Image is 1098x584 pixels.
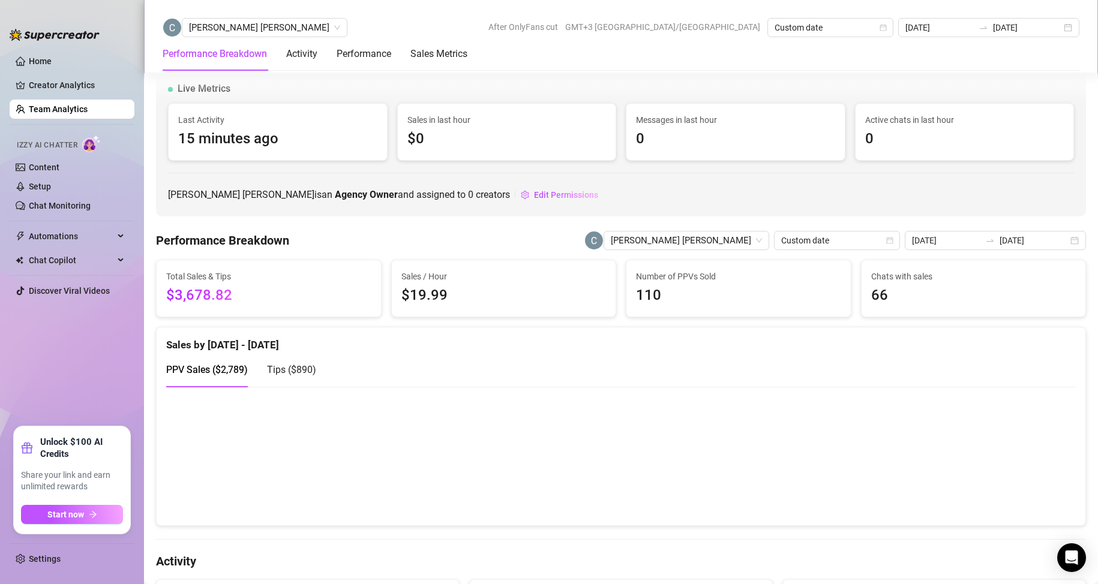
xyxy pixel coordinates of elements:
[178,113,377,127] span: Last Activity
[880,24,887,31] span: calendar
[534,190,598,200] span: Edit Permissions
[775,19,886,37] span: Custom date
[10,29,100,41] img: logo-BBDzfeDw.svg
[636,284,841,307] span: 110
[82,135,101,152] img: AI Chatter
[29,104,88,114] a: Team Analytics
[166,327,1076,353] div: Sales by [DATE] - [DATE]
[178,82,230,96] span: Live Metrics
[189,19,340,37] span: Catherine Elizabeth
[865,128,1064,150] span: 0
[16,231,25,241] span: thunderbolt
[993,21,1061,34] input: End date
[29,286,110,296] a: Discover Viral Videos
[912,234,980,247] input: Start date
[29,201,91,210] a: Chat Monitoring
[29,56,52,66] a: Home
[21,469,123,493] span: Share your link and earn unlimited rewards
[985,236,995,245] span: to
[178,128,377,150] span: 15 minutes ago
[29,227,114,246] span: Automations
[29,162,59,172] a: Content
[636,270,841,283] span: Number of PPVs Sold
[286,47,317,61] div: Activity
[905,21,974,34] input: Start date
[1000,234,1068,247] input: End date
[871,270,1076,283] span: Chats with sales
[407,128,607,150] span: $0
[89,510,97,519] span: arrow-right
[156,553,1086,570] h4: Activity
[585,231,603,249] img: Catherine Elizabeth
[166,284,371,307] span: $3,678.82
[166,270,371,283] span: Total Sales & Tips
[1057,543,1086,572] div: Open Intercom Messenger
[40,436,123,460] strong: Unlock $100 AI Credits
[16,256,23,264] img: Chat Copilot
[156,232,289,249] h4: Performance Breakdown
[163,19,181,37] img: Catherine Elizabeth
[488,18,558,36] span: After OnlyFans cut
[267,364,316,375] span: Tips ( $890 )
[865,113,1064,127] span: Active chats in last hour
[410,47,467,61] div: Sales Metrics
[468,189,473,200] span: 0
[871,284,1076,307] span: 66
[21,442,33,454] span: gift
[401,270,607,283] span: Sales / Hour
[979,23,988,32] span: swap-right
[335,189,398,200] b: Agency Owner
[636,128,835,150] span: 0
[636,113,835,127] span: Messages in last hour
[401,284,607,307] span: $19.99
[47,510,84,519] span: Start now
[166,364,248,375] span: PPV Sales ( $2,789 )
[611,231,762,249] span: Catherine Elizabeth
[979,23,988,32] span: to
[29,76,125,95] a: Creator Analytics
[168,187,510,202] span: [PERSON_NAME] [PERSON_NAME] is an and assigned to creators
[985,236,995,245] span: swap-right
[565,18,760,36] span: GMT+3 [GEOGRAPHIC_DATA]/[GEOGRAPHIC_DATA]
[886,237,893,244] span: calendar
[29,554,61,564] a: Settings
[17,140,77,151] span: Izzy AI Chatter
[163,47,267,61] div: Performance Breakdown
[521,191,529,199] span: setting
[781,231,893,249] span: Custom date
[21,505,123,524] button: Start nowarrow-right
[337,47,391,61] div: Performance
[29,251,114,270] span: Chat Copilot
[407,113,607,127] span: Sales in last hour
[29,182,51,191] a: Setup
[520,185,599,204] button: Edit Permissions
